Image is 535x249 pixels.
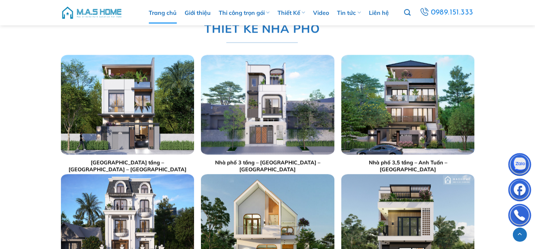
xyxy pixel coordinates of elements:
a: Lên đầu trang [513,228,527,242]
a: Nhà phố 3 tầng – [GEOGRAPHIC_DATA] – [GEOGRAPHIC_DATA] [205,159,330,173]
img: Trang chủ 111 [201,55,334,154]
a: Nhà phố 3,5 tầng – Anh Tuấn – [GEOGRAPHIC_DATA] [345,159,471,173]
img: Trang chủ 110 [61,55,194,154]
img: Facebook [509,180,531,202]
span: 0989.151.333 [431,7,473,19]
a: 0989.151.333 [419,6,474,19]
a: Thiết Kế [277,2,305,24]
a: Giới thiệu [185,2,211,24]
a: Tìm kiếm [404,5,411,20]
span: THIẾT KẾ NHÀ PHỐ [204,19,320,38]
a: [GEOGRAPHIC_DATA] tầng – [GEOGRAPHIC_DATA] – [GEOGRAPHIC_DATA] [64,159,190,173]
a: Liên hệ [369,2,389,24]
a: Thi công trọn gói [219,2,269,24]
a: Trang chủ [149,2,177,24]
a: Video [313,2,329,24]
img: M.A.S HOME – Tổng Thầu Thiết Kế Và Xây Nhà Trọn Gói [61,2,123,24]
img: Phone [509,206,531,227]
a: Tin tức [337,2,361,24]
img: Trang chủ 112 [341,55,474,154]
img: Zalo [509,155,531,177]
